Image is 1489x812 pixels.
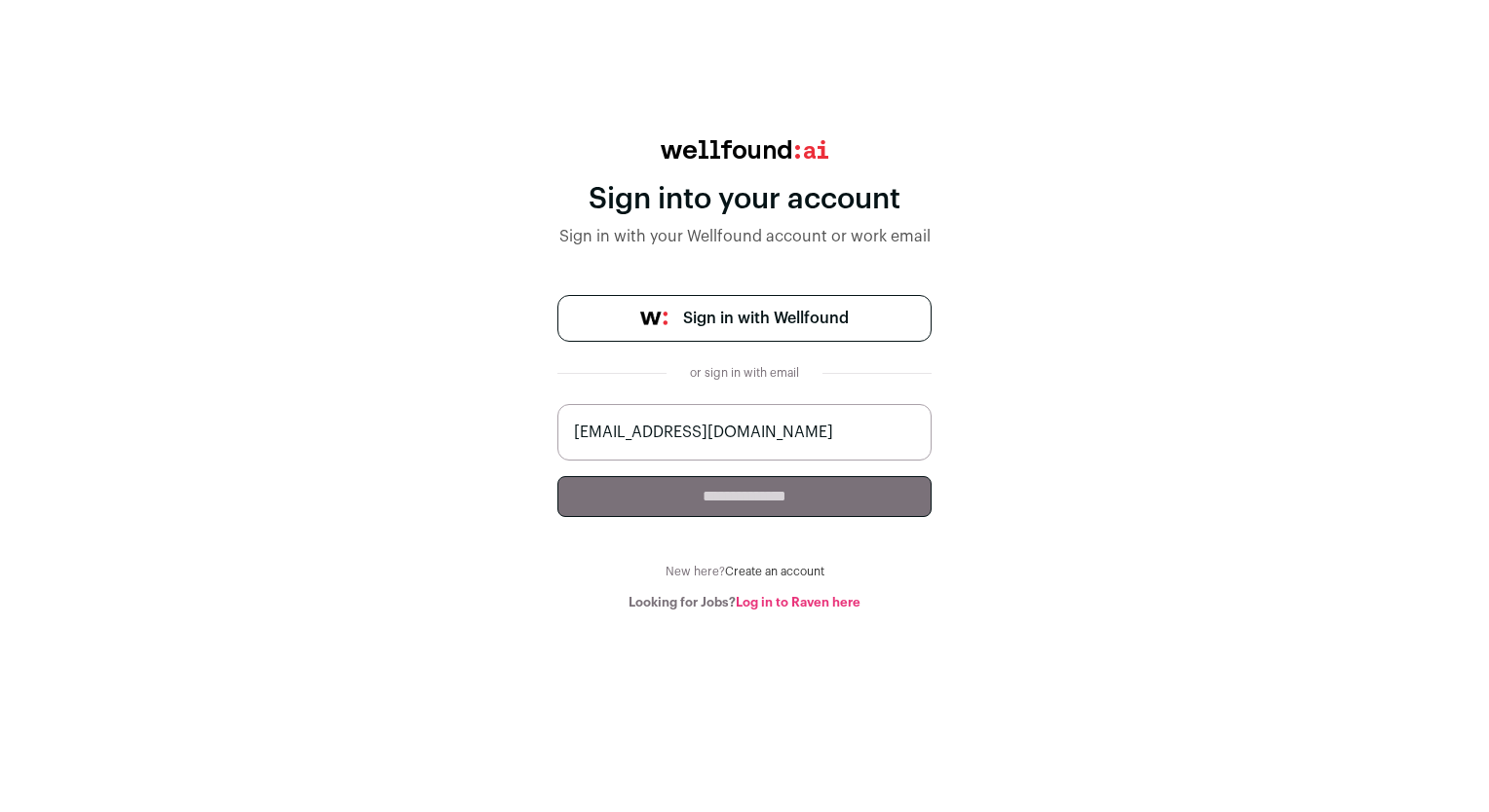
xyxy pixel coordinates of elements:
div: Sign into your account [557,182,932,217]
div: Looking for Jobs? [557,595,932,610]
a: Log in to Raven here [736,596,860,609]
input: name@work-email.com [557,404,932,461]
img: wellfound:ai [661,140,828,159]
span: Sign in with Wellfound [683,307,849,330]
div: or sign in with email [682,365,807,381]
div: Sign in with your Wellfound account or work email [557,225,932,248]
div: New here? [557,564,932,579]
a: Sign in with Wellfound [557,295,932,342]
a: Create an account [725,566,824,577]
img: wellfound-symbol-flush-black-fb3c872781a75f747ccb3a119075da62bfe97bd399995f84a933054e44a575c4.png [640,312,668,325]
